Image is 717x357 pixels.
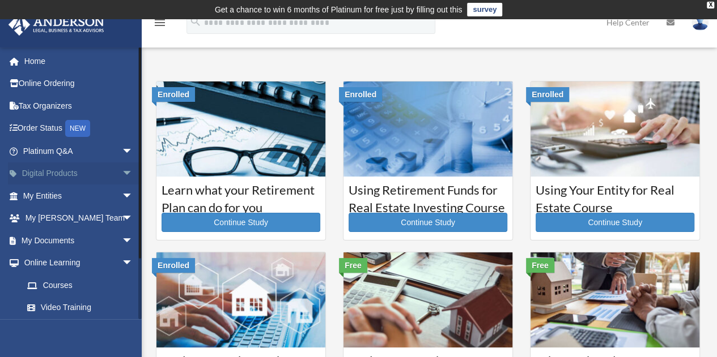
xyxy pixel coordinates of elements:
[65,120,90,137] div: NEW
[349,213,507,232] a: Continue Study
[8,162,150,185] a: Digital Productsarrow_drop_down
[162,213,320,232] a: Continue Study
[8,117,150,140] a: Order StatusNEW
[5,14,108,36] img: Anderson Advisors Platinum Portal
[122,252,145,275] span: arrow_drop_down
[8,72,150,95] a: Online Ordering
[122,229,145,252] span: arrow_drop_down
[122,207,145,230] span: arrow_drop_down
[691,14,708,31] img: User Pic
[8,229,150,252] a: My Documentsarrow_drop_down
[122,162,145,186] span: arrow_drop_down
[707,2,714,8] div: close
[8,94,150,117] a: Tax Organizers
[339,87,382,102] div: Enrolled
[16,319,150,341] a: Resources
[189,15,202,28] i: search
[467,3,502,16] a: survey
[8,184,150,207] a: My Entitiesarrow_drop_down
[122,140,145,163] span: arrow_drop_down
[8,140,150,162] a: Platinum Q&Aarrow_drop_down
[153,16,167,29] i: menu
[536,213,694,232] a: Continue Study
[8,50,150,72] a: Home
[526,258,554,273] div: Free
[16,296,150,319] a: Video Training
[152,87,195,102] div: Enrolled
[349,182,507,210] h3: Using Retirement Funds for Real Estate Investing Course
[526,87,569,102] div: Enrolled
[152,258,195,273] div: Enrolled
[153,20,167,29] a: menu
[8,252,150,274] a: Online Learningarrow_drop_down
[8,207,150,230] a: My [PERSON_NAME] Teamarrow_drop_down
[122,184,145,208] span: arrow_drop_down
[339,258,367,273] div: Free
[162,182,320,210] h3: Learn what your Retirement Plan can do for you
[16,274,145,296] a: Courses
[215,3,463,16] div: Get a chance to win 6 months of Platinum for free just by filling out this
[536,182,694,210] h3: Using Your Entity for Real Estate Course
